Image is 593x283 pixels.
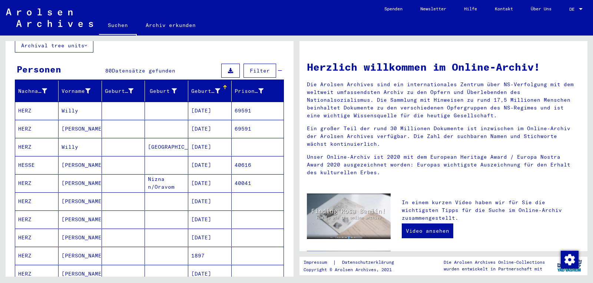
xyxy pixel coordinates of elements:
mat-header-cell: Nachname [15,81,59,101]
mat-cell: HERZ [15,265,59,283]
mat-cell: 69591 [232,120,284,138]
mat-cell: [PERSON_NAME] [59,265,102,283]
h1: Herzlich willkommen im Online-Archiv! [307,59,580,75]
mat-header-cell: Geburtsdatum [188,81,232,101]
div: Geburtsname [105,85,145,97]
mat-cell: [DATE] [188,174,232,192]
mat-cell: [PERSON_NAME] [59,210,102,228]
mat-cell: Willy [59,138,102,156]
mat-cell: HERZ [15,102,59,119]
div: Vorname [62,87,90,95]
div: Geburt‏ [148,87,177,95]
mat-header-cell: Prisoner # [232,81,284,101]
mat-cell: [DATE] [188,265,232,283]
mat-cell: HESSE [15,156,59,174]
p: In einem kurzen Video haben wir für Sie die wichtigsten Tipps für die Suche im Online-Archiv zusa... [402,199,580,222]
button: Filter [244,64,276,78]
mat-cell: 69591 [232,102,284,119]
img: yv_logo.png [556,256,583,275]
mat-cell: HERZ [15,138,59,156]
mat-cell: [DATE] [188,192,232,210]
mat-cell: HERZ [15,210,59,228]
div: Personen [17,63,61,76]
mat-cell: [PERSON_NAME] [59,229,102,246]
img: video.jpg [307,193,391,239]
div: Geburtsdatum [191,85,231,97]
mat-cell: [PERSON_NAME] [59,156,102,174]
div: Geburt‏ [148,85,188,97]
mat-cell: HERZ [15,120,59,138]
div: Prisoner # [235,85,275,97]
span: Filter [250,67,270,74]
mat-cell: [PERSON_NAME] [59,247,102,265]
div: Geburtsdatum [191,87,220,95]
a: Datenschutzerklärung [336,259,403,266]
p: wurden entwickelt in Partnerschaft mit [444,266,545,272]
mat-cell: HERZ [15,229,59,246]
p: Die Arolsen Archives sind ein internationales Zentrum über NS-Verfolgung mit dem weltweit umfasse... [307,81,580,119]
mat-cell: 1897 [188,247,232,265]
p: Unser Online-Archiv ist 2020 mit dem European Heritage Award / Europa Nostra Award 2020 ausgezeic... [307,153,580,176]
div: Vorname [62,85,102,97]
mat-cell: [PERSON_NAME] [59,192,102,210]
img: Arolsen_neg.svg [6,9,93,27]
mat-cell: [DATE] [188,229,232,246]
mat-cell: HERZ [15,192,59,210]
mat-cell: [DATE] [188,156,232,174]
mat-cell: [DATE] [188,210,232,228]
img: Zustimmung ändern [561,251,579,269]
mat-cell: [DATE] [188,120,232,138]
p: Ein großer Teil der rund 30 Millionen Dokumente ist inzwischen im Online-Archiv der Arolsen Archi... [307,125,580,148]
span: DE [569,7,577,12]
p: Copyright © Arolsen Archives, 2021 [304,266,403,273]
mat-cell: Nizna n/Oravom [145,174,188,192]
button: Archival tree units [15,38,93,53]
a: Impressum [304,259,333,266]
mat-header-cell: Vorname [59,81,102,101]
span: Datensätze gefunden [112,67,175,74]
mat-cell: [PERSON_NAME] [59,120,102,138]
span: 80 [105,67,112,74]
div: Prisoner # [235,87,264,95]
p: Die Arolsen Archives Online-Collections [444,259,545,266]
mat-cell: HERZ [15,247,59,265]
mat-header-cell: Geburtsname [102,81,145,101]
mat-cell: [GEOGRAPHIC_DATA] [145,138,188,156]
mat-cell: [DATE] [188,138,232,156]
div: Geburtsname [105,87,134,95]
mat-cell: [PERSON_NAME] [59,174,102,192]
div: Nachname [18,85,58,97]
mat-cell: 40616 [232,156,284,174]
a: Archiv erkunden [137,16,205,34]
mat-header-cell: Geburt‏ [145,81,188,101]
mat-cell: Willy [59,102,102,119]
div: Nachname [18,87,47,95]
mat-cell: HERZ [15,174,59,192]
mat-cell: [DATE] [188,102,232,119]
a: Suchen [99,16,137,36]
a: Video ansehen [402,223,453,238]
mat-cell: 40041 [232,174,284,192]
div: | [304,259,403,266]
